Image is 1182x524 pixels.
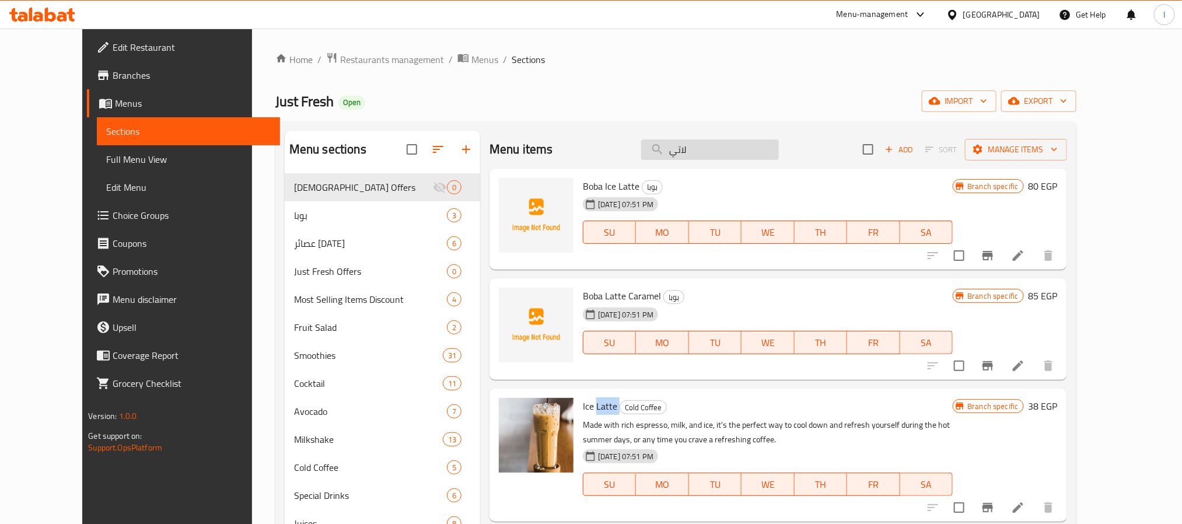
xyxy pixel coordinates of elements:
span: 5 [447,462,461,473]
div: Iftar Offers [294,180,433,194]
span: Menu disclaimer [113,292,270,306]
div: items [447,460,461,474]
span: Upsell [113,320,270,334]
span: SA [905,224,949,241]
span: Select to update [947,495,971,520]
span: 11 [443,378,461,389]
span: 6 [447,490,461,501]
button: SA [900,221,953,244]
span: Coverage Report [113,348,270,362]
span: Cold Coffee [620,401,666,414]
span: FR [852,224,896,241]
div: Special Drinks [294,488,447,502]
span: [DATE] 07:51 PM [593,199,658,210]
button: Add section [452,135,480,163]
div: items [447,236,461,250]
span: 2 [447,322,461,333]
span: FR [852,334,896,351]
div: items [447,292,461,306]
a: Coupons [87,229,279,257]
button: MO [636,221,689,244]
div: Smoothies [294,348,443,362]
div: Cold Coffee [294,460,447,474]
span: 0 [447,182,461,193]
button: Branch-specific-item [974,352,1002,380]
div: items [443,376,461,390]
div: items [447,180,461,194]
span: Menus [471,53,498,67]
div: Special Drinks6 [285,481,480,509]
span: Select to update [947,354,971,378]
span: I [1163,8,1165,21]
div: بوبا [663,290,684,304]
h6: 80 EGP [1029,178,1058,194]
div: Cold Coffee [620,400,667,414]
span: Add [883,143,915,156]
h2: Menu sections [289,141,366,158]
li: / [317,53,321,67]
div: [GEOGRAPHIC_DATA] [963,8,1040,21]
button: export [1001,90,1076,112]
a: Promotions [87,257,279,285]
button: WE [742,473,795,496]
span: Sections [512,53,545,67]
span: SA [905,334,949,351]
span: [DATE] 07:51 PM [593,309,658,320]
span: Select section first [918,141,965,159]
span: Branches [113,68,270,82]
a: Edit Menu [97,173,279,201]
a: Coverage Report [87,341,279,369]
button: SU [583,473,636,496]
button: delete [1034,352,1062,380]
li: / [503,53,507,67]
div: items [447,488,461,502]
div: items [443,432,461,446]
span: WE [746,224,790,241]
div: Fruit Salad2 [285,313,480,341]
div: Cold Coffee5 [285,453,480,481]
a: Upsell [87,313,279,341]
span: Select all sections [400,137,424,162]
li: / [449,53,453,67]
button: TH [795,331,848,354]
span: MO [641,334,684,351]
div: Cocktail [294,376,443,390]
button: Add [880,141,918,159]
a: Menu disclaimer [87,285,279,313]
span: Grocery Checklist [113,376,270,390]
div: Smoothies31 [285,341,480,369]
img: Boba Ice Latte [499,178,573,253]
span: Boba Ice Latte [583,177,639,195]
p: Made with rich espresso, milk, and ice, it's the perfect way to cool down and refresh yourself du... [583,418,953,447]
h6: 85 EGP [1029,288,1058,304]
span: TH [799,224,843,241]
div: Avocado [294,404,447,418]
button: TU [689,221,742,244]
a: Menus [87,89,279,117]
a: Edit Restaurant [87,33,279,61]
span: بوبا [294,208,447,222]
span: TU [694,334,737,351]
div: بوبا [642,180,663,194]
span: بوبا [664,291,684,304]
span: Ice Latte [583,397,617,415]
span: export [1010,94,1067,109]
div: Just Fresh Offers0 [285,257,480,285]
button: MO [636,331,689,354]
button: SU [583,331,636,354]
span: Restaurants management [340,53,444,67]
span: Promotions [113,264,270,278]
span: Just Fresh Offers [294,264,447,278]
span: [DATE] 07:51 PM [593,451,658,462]
span: TU [694,224,737,241]
span: Coupons [113,236,270,250]
span: TH [799,334,843,351]
span: FR [852,476,896,493]
div: Open [338,96,365,110]
div: [DEMOGRAPHIC_DATA] Offers0 [285,173,480,201]
span: SA [905,476,949,493]
a: Support.OpsPlatform [88,440,162,455]
div: items [447,264,461,278]
button: FR [847,473,900,496]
